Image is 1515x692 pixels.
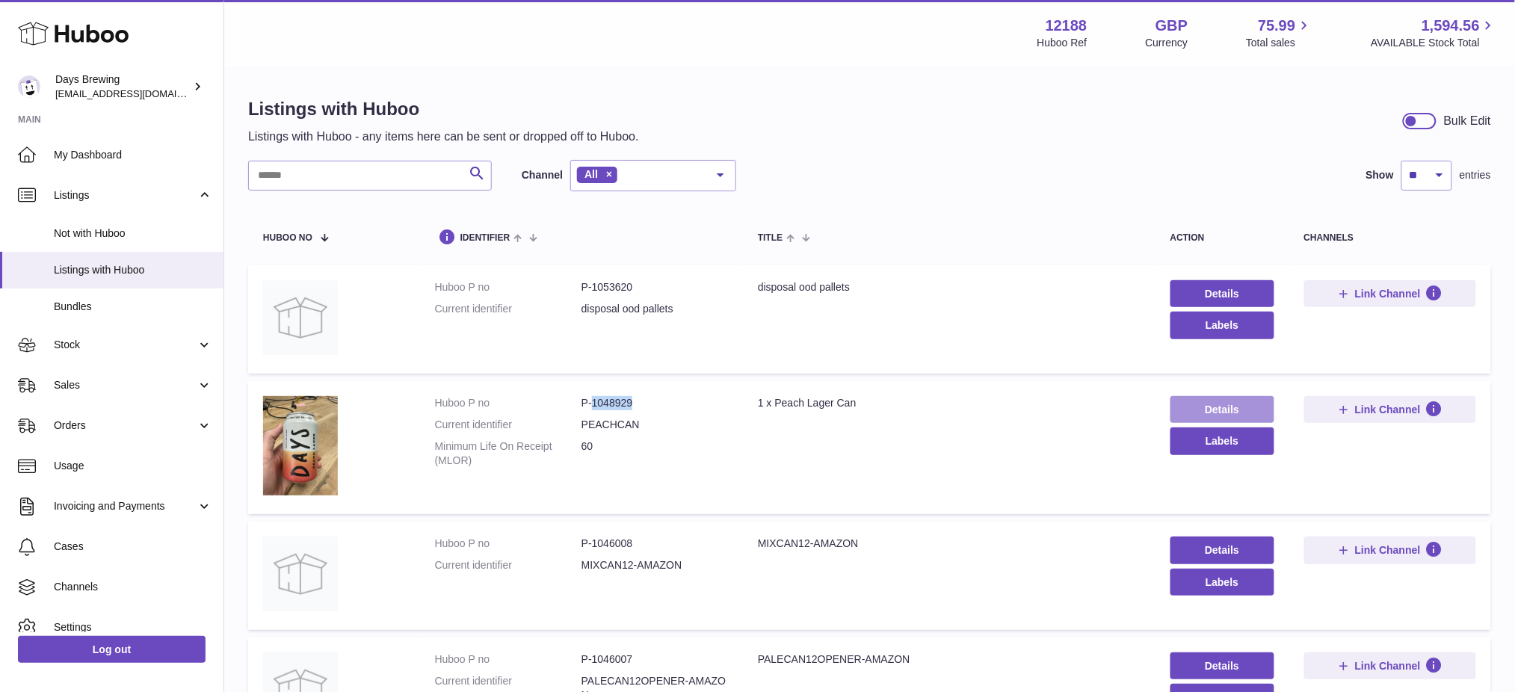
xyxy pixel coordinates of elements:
[1304,537,1476,563] button: Link Channel
[1170,312,1274,339] button: Labels
[54,459,212,473] span: Usage
[248,97,639,121] h1: Listings with Huboo
[435,439,581,468] dt: Minimum Life On Receipt (MLOR)
[1371,36,1497,50] span: AVAILABLE Stock Total
[1170,396,1274,423] a: Details
[54,338,197,352] span: Stock
[263,396,338,495] img: 1 x Peach Lager Can
[581,439,728,468] dd: 60
[1046,16,1087,36] strong: 12188
[1460,168,1491,182] span: entries
[1355,287,1421,300] span: Link Channel
[54,580,212,594] span: Channels
[54,378,197,392] span: Sales
[54,540,212,554] span: Cases
[54,300,212,314] span: Bundles
[54,226,212,241] span: Not with Huboo
[1355,403,1421,416] span: Link Channel
[248,129,639,145] p: Listings with Huboo - any items here can be sent or dropped off to Huboo.
[1304,652,1476,679] button: Link Channel
[435,302,581,316] dt: Current identifier
[758,280,1141,294] div: disposal ood pallets
[1246,36,1312,50] span: Total sales
[581,396,728,410] dd: P-1048929
[1304,396,1476,423] button: Link Channel
[1355,543,1421,557] span: Link Channel
[55,72,190,101] div: Days Brewing
[263,537,338,611] img: MIXCAN12-AMAZON
[1155,16,1188,36] strong: GBP
[581,537,728,551] dd: P-1046008
[460,233,510,243] span: identifier
[1170,233,1274,243] div: action
[581,652,728,667] dd: P-1046007
[1170,652,1274,679] a: Details
[584,168,598,180] span: All
[1355,659,1421,673] span: Link Channel
[581,418,728,432] dd: PEACHCAN
[1258,16,1295,36] span: 75.99
[263,280,338,355] img: disposal ood pallets
[522,168,563,182] label: Channel
[1146,36,1188,50] div: Currency
[1304,280,1476,307] button: Link Channel
[1170,280,1274,307] a: Details
[581,302,728,316] dd: disposal ood pallets
[435,418,581,432] dt: Current identifier
[758,396,1141,410] div: 1 x Peach Lager Can
[1371,16,1497,50] a: 1,594.56 AVAILABLE Stock Total
[435,280,581,294] dt: Huboo P no
[435,558,581,572] dt: Current identifier
[18,636,206,663] a: Log out
[435,652,581,667] dt: Huboo P no
[435,396,581,410] dt: Huboo P no
[1170,427,1274,454] button: Labels
[1366,168,1394,182] label: Show
[263,233,312,243] span: Huboo no
[54,418,197,433] span: Orders
[435,537,581,551] dt: Huboo P no
[581,280,728,294] dd: P-1053620
[758,537,1141,551] div: MIXCAN12-AMAZON
[581,558,728,572] dd: MIXCAN12-AMAZON
[1422,16,1480,36] span: 1,594.56
[54,148,212,162] span: My Dashboard
[54,263,212,277] span: Listings with Huboo
[758,233,783,243] span: title
[1037,36,1087,50] div: Huboo Ref
[54,620,212,634] span: Settings
[1170,569,1274,596] button: Labels
[1246,16,1312,50] a: 75.99 Total sales
[1170,537,1274,563] a: Details
[54,188,197,203] span: Listings
[1304,233,1476,243] div: channels
[18,75,40,98] img: internalAdmin-12188@internal.huboo.com
[1444,113,1491,129] div: Bulk Edit
[54,499,197,513] span: Invoicing and Payments
[758,652,1141,667] div: PALECAN12OPENER-AMAZON
[55,87,220,99] span: [EMAIL_ADDRESS][DOMAIN_NAME]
